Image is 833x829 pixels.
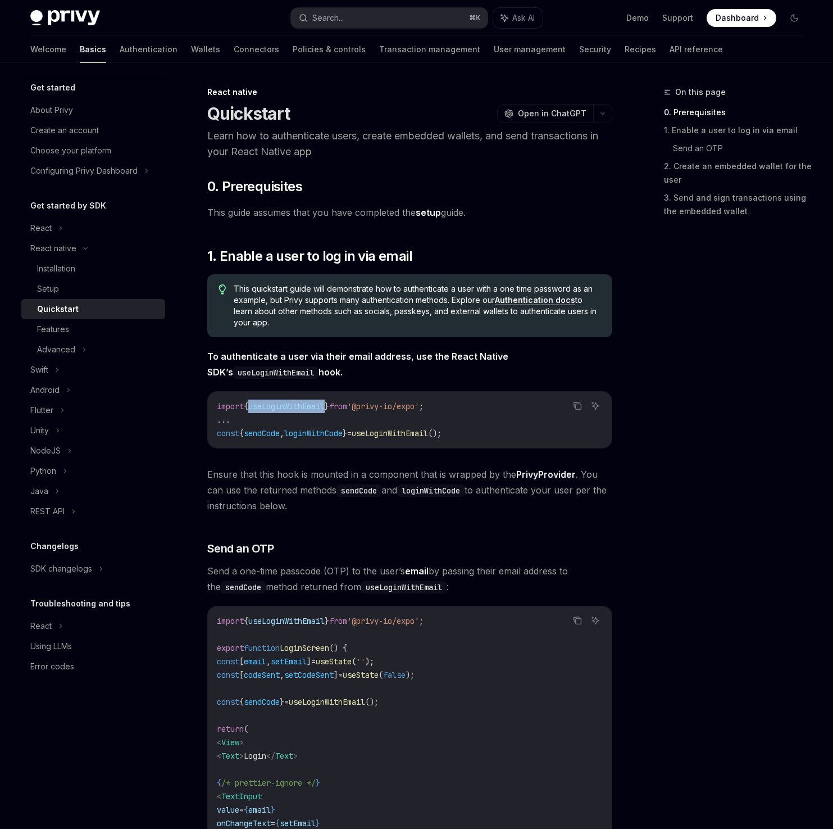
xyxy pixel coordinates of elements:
[30,10,100,26] img: dark logo
[217,670,239,680] span: const
[280,697,284,707] span: }
[37,262,75,275] div: Installation
[670,36,723,63] a: API reference
[30,404,53,417] div: Flutter
[419,616,424,626] span: ;
[21,100,165,120] a: About Privy
[284,428,343,438] span: loginWithCode
[428,428,441,438] span: ();
[271,805,275,815] span: }
[217,724,244,734] span: return
[30,36,66,63] a: Welcome
[271,818,275,828] span: =
[30,124,99,137] div: Create an account
[217,656,239,667] span: const
[30,540,79,553] h5: Changelogs
[338,670,343,680] span: =
[248,805,271,815] span: email
[207,87,612,98] div: React native
[397,484,465,497] code: loginWithCode
[30,597,130,610] h5: Troubleshooting and tips
[207,247,412,265] span: 1. Enable a user to log in via email
[626,12,649,24] a: Demo
[244,616,248,626] span: {
[21,299,165,319] a: Quickstart
[588,613,603,628] button: Ask AI
[239,670,244,680] span: [
[21,656,165,677] a: Error codes
[30,562,92,576] div: SDK changelogs
[221,751,239,761] span: Text
[244,697,280,707] span: sendCode
[239,751,244,761] span: >
[266,656,271,667] span: ,
[21,120,165,141] a: Create an account
[244,401,248,411] span: {
[316,818,320,828] span: }
[217,643,244,653] span: export
[497,104,593,123] button: Open in ChatGPT
[271,656,307,667] span: setEmail
[239,697,244,707] span: {
[662,12,693,24] a: Support
[37,302,79,316] div: Quickstart
[673,139,812,157] a: Send an OTP
[280,643,329,653] span: LoginScreen
[343,670,379,680] span: useState
[221,581,266,594] code: sendCode
[625,36,656,63] a: Recipes
[221,778,316,788] span: /* prettier-ignore */
[280,818,316,828] span: setEmail
[343,428,347,438] span: }
[716,12,759,24] span: Dashboard
[21,636,165,656] a: Using LLMs
[284,697,289,707] span: =
[217,778,221,788] span: {
[219,284,226,295] svg: Tip
[494,36,566,63] a: User management
[516,469,576,481] a: PrivyProvider
[512,12,535,24] span: Ask AI
[383,670,406,680] span: false
[280,670,284,680] span: ,
[365,697,379,707] span: ();
[30,640,72,653] div: Using LLMs
[244,656,266,667] span: email
[316,778,320,788] span: }
[30,242,76,255] div: React native
[325,616,329,626] span: }
[30,505,65,518] div: REST API
[217,415,230,425] span: ...
[21,319,165,339] a: Features
[217,791,221,801] span: <
[329,643,347,653] span: () {
[405,565,429,577] strong: email
[406,670,415,680] span: );
[244,643,280,653] span: function
[80,36,106,63] a: Basics
[234,283,600,328] span: This quickstart guide will demonstrate how to authenticate a user with a one time password as an ...
[329,616,347,626] span: from
[234,36,279,63] a: Connectors
[217,697,239,707] span: const
[37,343,75,356] div: Advanced
[239,805,244,815] span: =
[307,656,311,667] span: ]
[248,401,325,411] span: useLoginWithEmail
[329,401,347,411] span: from
[30,199,106,212] h5: Get started by SDK
[217,401,244,411] span: import
[312,11,344,25] div: Search...
[275,751,293,761] span: Text
[239,428,244,438] span: {
[334,670,338,680] span: ]
[191,36,220,63] a: Wallets
[311,656,316,667] span: =
[217,428,239,438] span: const
[785,9,803,27] button: Toggle dark mode
[352,656,356,667] span: (
[217,751,221,761] span: <
[347,616,419,626] span: '@privy-io/expo'
[221,737,239,748] span: View
[244,805,248,815] span: {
